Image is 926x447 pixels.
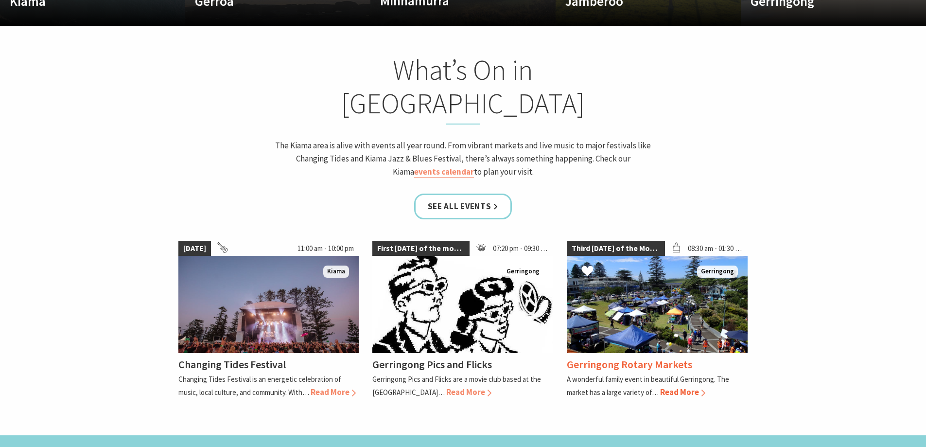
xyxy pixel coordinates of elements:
[697,266,738,278] span: Gerringong
[372,241,553,399] a: First [DATE] of the month 07:20 pm - 09:30 pm Gerringong Gerringong Pics and Flicks Gerringong Pi...
[567,375,729,397] p: A wonderful family event in beautiful Gerringong. The market has a large variety of…
[178,256,359,353] img: Changing Tides Main Stage
[372,375,541,397] p: Gerringong Pics and Flicks are a movie club based at the [GEOGRAPHIC_DATA]…
[178,358,286,371] h4: Changing Tides Festival
[372,241,470,256] span: First [DATE] of the month
[273,139,654,179] p: The Kiama area is alive with events all year round. From vibrant markets and live music to major ...
[567,241,748,399] a: Third [DATE] of the Month 08:30 am - 01:30 pm Christmas Market and Street Parade Gerringong Gerri...
[567,256,748,353] img: Christmas Market and Street Parade
[178,241,359,399] a: [DATE] 11:00 am - 10:00 pm Changing Tides Main Stage Kiama Changing Tides Festival Changing Tides...
[414,194,512,219] a: See all Events
[503,266,543,278] span: Gerringong
[380,16,518,27] p: Where time and tide combine
[446,387,491,397] span: Read More
[323,266,349,278] span: Kiama
[311,387,356,397] span: Read More
[178,375,341,397] p: Changing Tides Festival is an energetic celebration of music, local culture, and community. With…
[572,255,603,288] button: Click to Favourite Gerringong Rotary Markets
[567,358,692,371] h4: Gerringong Rotary Markets
[372,358,492,371] h4: Gerringong Pics and Flicks
[414,166,474,178] a: events calendar
[293,241,359,256] span: 11:00 am - 10:00 pm
[178,241,211,256] span: [DATE]
[683,241,748,256] span: 08:30 am - 01:30 pm
[488,241,554,256] span: 07:20 pm - 09:30 pm
[567,241,664,256] span: Third [DATE] of the Month
[660,387,705,397] span: Read More
[273,53,654,125] h2: What’s On in [GEOGRAPHIC_DATA]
